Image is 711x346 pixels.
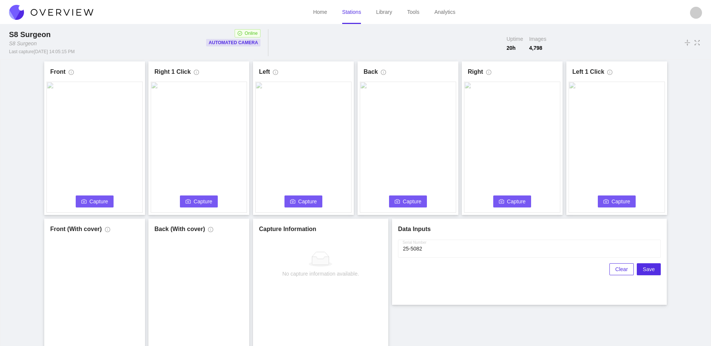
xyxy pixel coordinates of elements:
[637,263,661,275] button: Save
[50,67,66,76] h1: Front
[506,35,523,43] span: Uptime
[259,67,270,76] h1: Left
[259,225,382,234] h1: Capture Information
[245,30,258,37] span: Online
[298,197,317,206] span: Capture
[607,70,612,78] span: info-circle
[154,67,191,76] h1: Right 1 Click
[407,9,419,15] a: Tools
[273,70,278,78] span: info-circle
[572,67,604,76] h1: Left 1 Click
[506,44,523,52] span: 20 h
[194,70,199,78] span: info-circle
[434,9,455,15] a: Analytics
[9,5,93,20] img: Overview
[9,40,37,47] div: S8 Surgeon
[486,70,491,78] span: info-circle
[186,199,191,205] span: camera
[468,67,483,76] h1: Right
[313,9,327,15] a: Home
[180,195,218,207] button: cameraCapture
[389,195,427,207] button: cameraCapture
[694,39,701,47] span: fullscreen
[507,197,526,206] span: Capture
[615,265,628,273] span: Clear
[209,39,258,46] p: Automated Camera
[395,199,400,205] span: camera
[194,197,213,206] span: Capture
[9,30,51,39] span: S8 Surgeon
[529,44,546,52] span: 4,798
[493,195,531,207] button: cameraCapture
[69,70,74,78] span: info-circle
[598,195,636,207] button: cameraCapture
[9,29,54,40] div: S8 Surgeon
[282,270,359,278] div: No capture information available.
[50,225,102,234] h1: Front (With cover)
[364,67,378,76] h1: Back
[643,265,655,273] span: Save
[208,227,213,235] span: info-circle
[499,199,504,205] span: camera
[105,227,110,235] span: info-circle
[290,199,295,205] span: camera
[9,49,75,55] div: Last capture [DATE] 14:05:15 PM
[612,197,630,206] span: Capture
[154,225,205,234] h1: Back (With cover)
[398,225,661,234] h1: Data Inputs
[609,263,634,275] button: Clear
[381,70,386,78] span: info-circle
[603,199,609,205] span: camera
[76,195,114,207] button: cameraCapture
[284,195,323,207] button: cameraCapture
[684,38,691,47] span: vertical-align-middle
[376,9,392,15] a: Library
[81,199,87,205] span: camera
[90,197,108,206] span: Capture
[529,35,546,43] span: Images
[342,9,361,15] a: Stations
[403,197,422,206] span: Capture
[238,31,242,36] span: check-circle
[403,240,427,246] label: Serial Number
